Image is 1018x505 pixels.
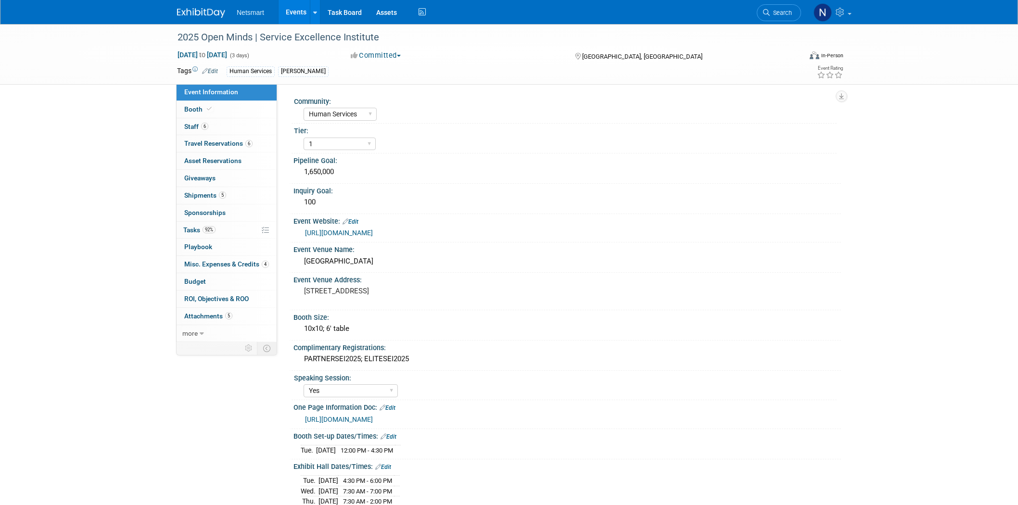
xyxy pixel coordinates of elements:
[184,191,226,199] span: Shipments
[184,260,269,268] span: Misc. Expenses & Credits
[278,66,329,76] div: [PERSON_NAME]
[184,139,253,147] span: Travel Reservations
[301,164,834,179] div: 1,650,000
[293,153,841,165] div: Pipeline Goal:
[293,242,841,254] div: Event Venue Name:
[301,486,318,496] td: Wed.
[183,226,216,234] span: Tasks
[201,123,208,130] span: 6
[341,447,393,454] span: 12:00 PM - 4:30 PM
[318,476,338,486] td: [DATE]
[184,174,216,182] span: Giveaways
[177,273,277,290] a: Budget
[184,295,249,303] span: ROI, Objectives & ROO
[177,187,277,204] a: Shipments5
[177,50,228,59] span: [DATE] [DATE]
[582,53,702,60] span: [GEOGRAPHIC_DATA], [GEOGRAPHIC_DATA]
[182,329,198,337] span: more
[203,226,216,233] span: 92%
[301,445,316,455] td: Tue.
[207,106,212,112] i: Booth reservation complete
[177,8,225,18] img: ExhibitDay
[184,243,212,251] span: Playbook
[381,433,396,440] a: Edit
[305,416,373,423] a: [URL][DOMAIN_NAME]
[375,464,391,470] a: Edit
[380,404,395,411] a: Edit
[184,278,206,285] span: Budget
[241,342,257,354] td: Personalize Event Tab Strip
[301,254,834,269] div: [GEOGRAPHIC_DATA]
[301,476,318,486] td: Tue.
[177,256,277,273] a: Misc. Expenses & Credits4
[293,400,841,413] div: One Page Information Doc:
[343,488,392,495] span: 7:30 AM - 7:00 PM
[293,341,841,353] div: Complimentary Registrations:
[293,273,841,285] div: Event Venue Address:
[177,204,277,221] a: Sponsorships
[245,140,253,147] span: 6
[305,229,373,237] a: [URL][DOMAIN_NAME]
[293,310,841,322] div: Booth Size:
[343,218,358,225] a: Edit
[177,84,277,101] a: Event Information
[316,445,336,455] td: [DATE]
[304,287,511,295] pre: [STREET_ADDRESS]
[237,9,264,16] span: Netsmart
[301,321,834,336] div: 10x10; 6' table
[293,214,841,227] div: Event Website:
[262,261,269,268] span: 4
[184,157,242,164] span: Asset Reservations
[227,66,275,76] div: Human Services
[177,101,277,118] a: Booth
[294,94,837,106] div: Community:
[177,118,277,135] a: Staff6
[293,459,841,472] div: Exhibit Hall Dates/Times:
[294,371,837,383] div: Speaking Session:
[821,52,843,59] div: In-Person
[257,342,277,354] td: Toggle Event Tabs
[744,50,843,64] div: Event Format
[177,325,277,342] a: more
[184,123,208,130] span: Staff
[347,50,405,61] button: Committed
[177,222,277,239] a: Tasks92%
[177,308,277,325] a: Attachments5
[301,195,834,210] div: 100
[229,52,249,59] span: (3 days)
[318,486,338,496] td: [DATE]
[343,498,392,505] span: 7:30 AM - 2:00 PM
[814,3,832,22] img: Nina Finn
[184,209,226,216] span: Sponsorships
[177,170,277,187] a: Giveaways
[184,105,214,113] span: Booth
[177,152,277,169] a: Asset Reservations
[293,184,841,196] div: Inquiry Goal:
[294,124,837,136] div: Tier:
[817,66,843,71] div: Event Rating
[202,68,218,75] a: Edit
[225,312,232,319] span: 5
[177,135,277,152] a: Travel Reservations6
[301,352,834,366] div: PARTNERSEI2025; ELITESEI2025
[343,477,392,484] span: 4:30 PM - 6:00 PM
[198,51,207,59] span: to
[770,9,792,16] span: Search
[177,239,277,255] a: Playbook
[174,29,787,46] div: 2025 Open Minds | Service Excellence Institute
[219,191,226,199] span: 5
[184,312,232,320] span: Attachments
[177,66,218,77] td: Tags
[184,88,238,96] span: Event Information
[293,429,841,442] div: Booth Set-up Dates/Times:
[177,290,277,307] a: ROI, Objectives & ROO
[810,51,819,59] img: Format-Inperson.png
[757,4,801,21] a: Search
